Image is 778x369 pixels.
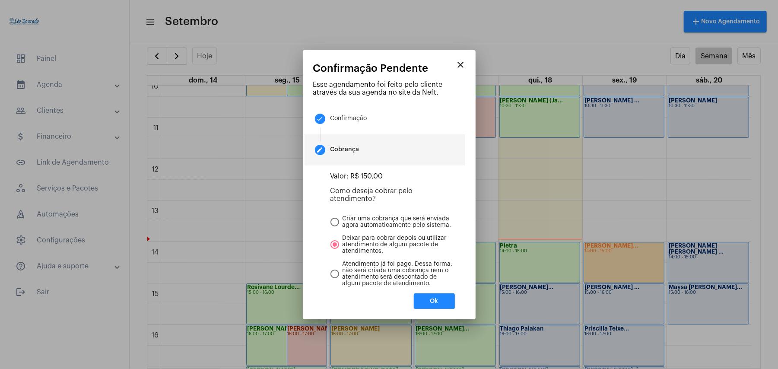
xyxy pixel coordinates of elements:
[313,81,465,96] p: Esse agendamento foi feito pelo cliente através da sua agenda no site da Neft.
[317,146,324,153] mat-icon: create
[330,146,359,153] div: Cobrança
[456,60,466,70] mat-icon: close
[430,298,438,304] span: Ok
[339,216,455,229] span: Criar uma cobrança que será enviada agora automaticamente pelo sistema.
[330,115,367,122] div: Confirmação
[339,261,455,287] span: Atendimento já foi pago. Dessa forma, não será criada uma cobrança nem o atendimento será descont...
[339,235,455,254] span: Deixar para cobrar depois ou utilizar atendimento de algum pacote de atendimentos.
[414,293,455,309] button: Ok
[313,63,429,74] span: Confirmação Pendente
[330,172,455,180] p: Valor: R$ 150,00
[317,115,324,122] mat-icon: done
[330,188,413,202] label: Como deseja cobrar pelo atendimento?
